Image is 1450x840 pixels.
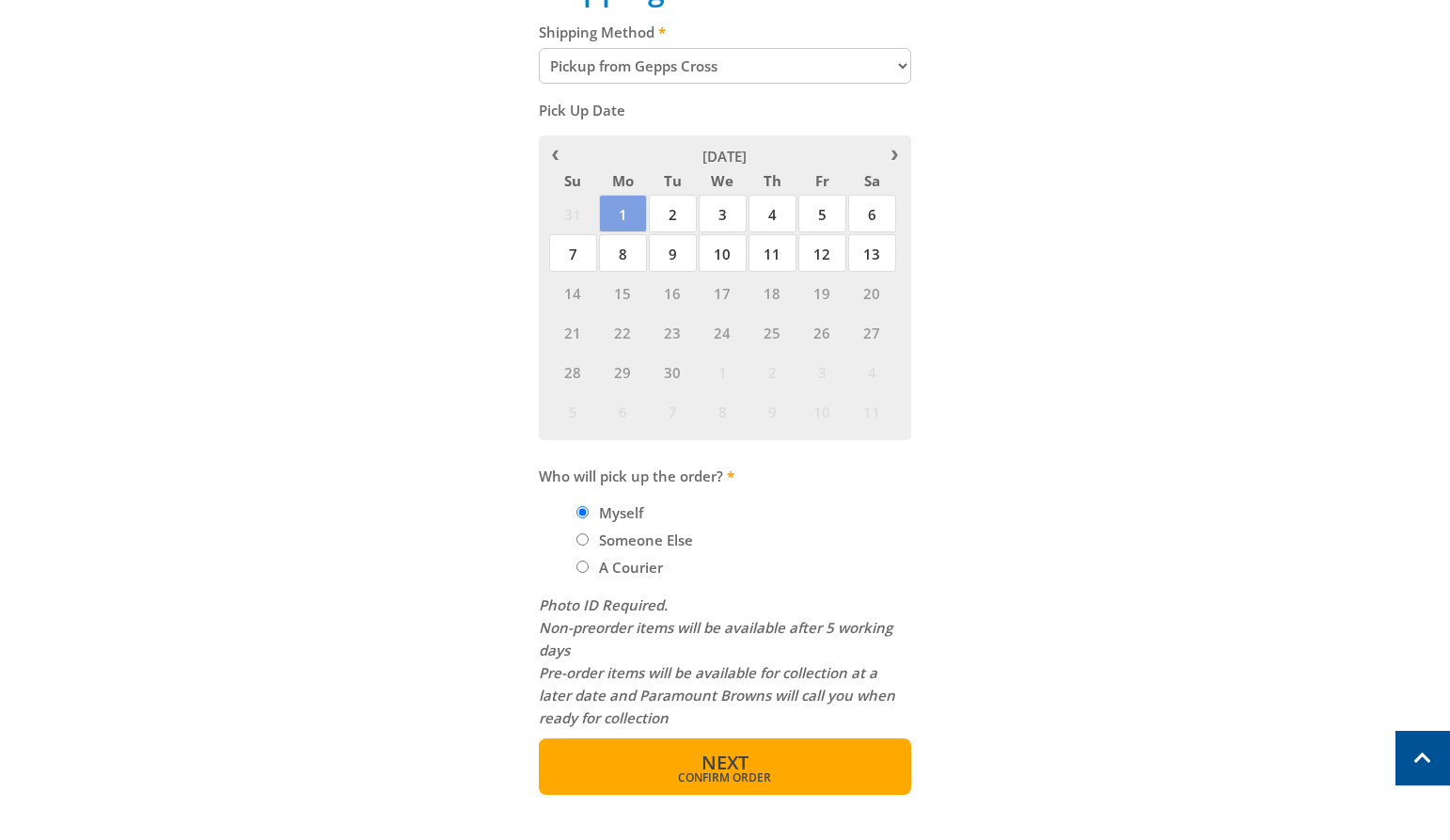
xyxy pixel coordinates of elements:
span: Fr [798,168,846,193]
span: Sa [848,168,896,193]
span: 10 [798,392,846,430]
span: 4 [848,353,896,390]
span: 23 [649,313,697,351]
span: 8 [699,392,747,430]
span: 12 [798,234,846,272]
span: 16 [649,274,697,311]
span: 3 [798,353,846,390]
span: 22 [599,313,647,351]
span: 29 [599,353,647,390]
label: Myself [592,497,650,529]
span: 2 [749,353,796,390]
span: 7 [649,392,697,430]
select: Please select a shipping method. [539,48,912,84]
span: 5 [798,195,846,232]
span: 15 [599,274,647,311]
span: 3 [699,195,747,232]
span: 26 [798,313,846,351]
label: Shipping Method [539,21,912,43]
span: Tu [649,168,697,193]
label: Someone Else [592,524,700,556]
span: 9 [749,392,796,430]
span: 17 [699,274,747,311]
span: 24 [699,313,747,351]
span: 27 [848,313,896,351]
span: 11 [749,234,796,272]
span: 30 [649,353,697,390]
input: Please select who will pick up the order. [576,561,589,573]
span: Su [549,168,597,193]
span: 11 [848,392,896,430]
span: We [699,168,747,193]
span: 5 [549,392,597,430]
em: Photo ID Required. Non-preorder items will be available after 5 working days Pre-order items will... [539,595,895,727]
span: 2 [649,195,697,232]
span: 21 [549,313,597,351]
label: A Courier [592,551,670,583]
span: Next [701,750,749,775]
label: Pick Up Date [539,99,912,121]
span: [DATE] [702,147,747,166]
span: 1 [599,195,647,232]
span: 18 [749,274,796,311]
span: 6 [599,392,647,430]
button: Next Confirm order [539,738,912,795]
span: Confirm order [579,772,872,784]
span: 19 [798,274,846,311]
span: 25 [749,313,796,351]
span: Th [749,168,796,193]
span: 8 [599,234,647,272]
span: 20 [848,274,896,311]
span: 31 [549,195,597,232]
span: 14 [549,274,597,311]
span: 28 [549,353,597,390]
span: 7 [549,234,597,272]
input: Please select who will pick up the order. [576,506,589,518]
span: 1 [699,353,747,390]
span: 4 [749,195,796,232]
input: Please select who will pick up the order. [576,533,589,546]
span: 10 [699,234,747,272]
span: 9 [649,234,697,272]
span: Mo [599,168,647,193]
label: Who will pick up the order? [539,465,912,487]
span: 6 [848,195,896,232]
span: 13 [848,234,896,272]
